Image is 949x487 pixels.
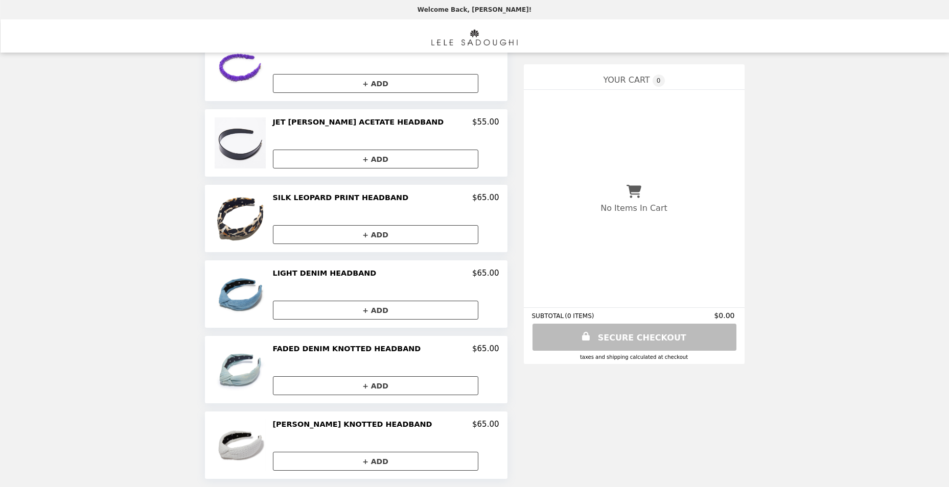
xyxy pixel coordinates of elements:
button: + ADD [273,301,478,320]
span: $0.00 [714,311,736,320]
span: YOUR CART [603,75,650,85]
div: Taxes and Shipping calculated at checkout [532,354,736,360]
p: $65.00 [472,420,499,429]
span: 0 [653,75,665,87]
p: No Items In Cart [600,203,667,213]
button: + ADD [273,74,478,93]
img: JET EMMA ACETATE HEADBAND [215,117,268,168]
p: $65.00 [472,269,499,278]
h2: JET [PERSON_NAME] ACETATE HEADBAND [273,117,448,127]
button: + ADD [273,150,478,168]
p: $55.00 [472,117,499,127]
button: + ADD [273,376,478,395]
img: FADED DENIM KNOTTED HEADBAND [215,344,268,395]
p: Welcome Back, [PERSON_NAME]! [418,6,531,13]
img: Brand Logo [432,26,518,46]
img: BIANCA EYELET KNOTTED HEADBAND [215,420,268,471]
button: + ADD [273,225,478,244]
button: + ADD [273,452,478,471]
h2: FADED DENIM KNOTTED HEADBAND [273,344,425,353]
h2: SILK LEOPARD PRINT HEADBAND [273,193,413,202]
p: $65.00 [472,344,499,353]
span: ( 0 ITEMS ) [565,312,594,320]
img: LIGHT DENIM HEADBAND [215,269,268,320]
h2: LIGHT DENIM HEADBAND [273,269,381,278]
h2: [PERSON_NAME] KNOTTED HEADBAND [273,420,436,429]
img: VIOLET JESSIE NEOPRENE HEADBAND [215,42,268,93]
p: $65.00 [472,193,499,202]
img: SILK LEOPARD PRINT HEADBAND [215,193,268,244]
span: SUBTOTAL [532,312,565,320]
